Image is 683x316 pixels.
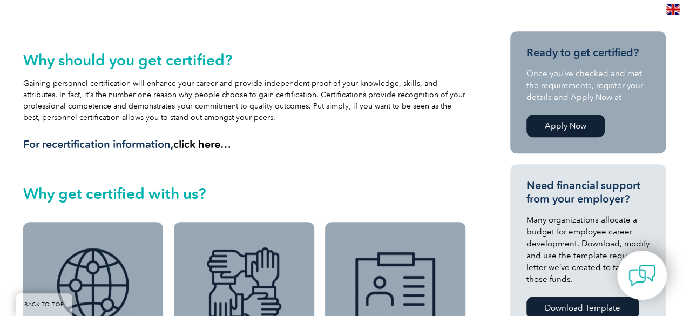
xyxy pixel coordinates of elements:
[23,185,466,202] h2: Why get certified with us?
[173,138,231,151] a: click here…
[23,51,466,69] h2: Why should you get certified?
[666,4,680,15] img: en
[526,68,650,103] p: Once you’ve checked and met the requirements, register your details and Apply Now at
[628,262,655,289] img: contact-chat.png
[23,51,466,151] div: Gaining personnel certification will enhance your career and provide independent proof of your kn...
[526,214,650,285] p: Many organizations allocate a budget for employee career development. Download, modify and use th...
[526,179,650,206] h3: Need financial support from your employer?
[526,115,605,137] a: Apply Now
[526,46,650,59] h3: Ready to get certified?
[23,138,466,151] h3: For recertification information,
[16,293,72,316] a: BACK TO TOP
